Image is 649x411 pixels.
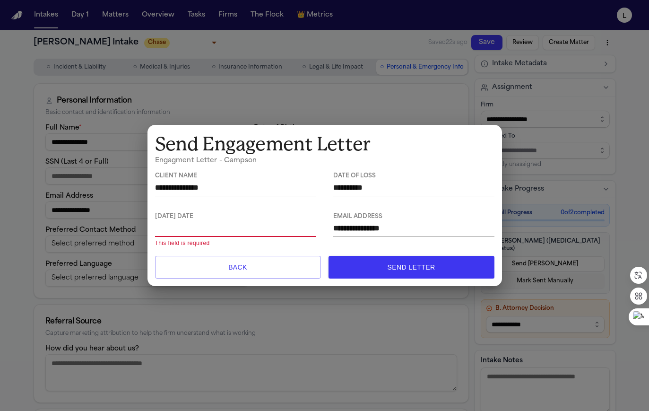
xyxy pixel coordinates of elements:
span: Client Name [155,173,316,180]
button: Back [155,256,321,279]
span: [DATE] Date [155,213,316,220]
h6: Engagment Letter - Campson [155,156,494,166]
button: Send Letter [329,256,494,279]
p: This field is required [155,239,316,248]
span: Email Address [333,213,494,220]
span: Date of Loss [333,173,494,180]
h1: Send Engagement Letter [155,132,494,156]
